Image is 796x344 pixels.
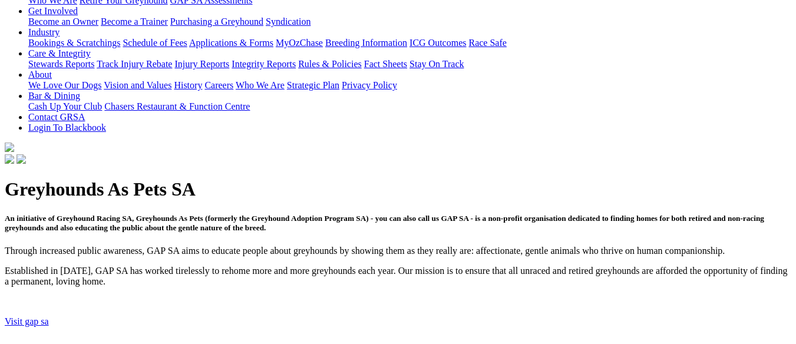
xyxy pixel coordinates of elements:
a: Strategic Plan [287,80,339,90]
a: Stewards Reports [28,59,94,69]
img: facebook.svg [5,154,14,164]
a: Rules & Policies [298,59,362,69]
a: Careers [204,80,233,90]
a: Visit gap sa [5,316,49,326]
p: Through increased public awareness, GAP SA aims to educate people about greyhounds by showing the... [5,246,791,256]
a: Race Safe [468,38,506,48]
a: ICG Outcomes [409,38,466,48]
img: logo-grsa-white.png [5,143,14,152]
a: Cash Up Your Club [28,101,102,111]
a: Injury Reports [174,59,229,69]
a: MyOzChase [276,38,323,48]
div: Industry [28,38,791,48]
a: We Love Our Dogs [28,80,101,90]
a: Become an Owner [28,16,98,27]
a: Purchasing a Greyhound [170,16,263,27]
a: Privacy Policy [342,80,397,90]
a: Bookings & Scratchings [28,38,120,48]
a: Fact Sheets [364,59,407,69]
strong: An initiative of Greyhound Racing SA, Greyhounds As Pets (formerly the Greyhound Adoption Program... [5,214,764,232]
div: Bar & Dining [28,101,791,112]
a: Breeding Information [325,38,407,48]
a: Contact GRSA [28,112,85,122]
a: Vision and Values [104,80,171,90]
a: Become a Trainer [101,16,168,27]
a: Applications & Forms [189,38,273,48]
a: Chasers Restaurant & Function Centre [104,101,250,111]
a: Get Involved [28,6,78,16]
div: About [28,80,791,91]
img: twitter.svg [16,154,26,164]
a: Care & Integrity [28,48,91,58]
div: Get Involved [28,16,791,27]
a: Syndication [266,16,311,27]
a: Bar & Dining [28,91,80,101]
a: History [174,80,202,90]
a: Stay On Track [409,59,464,69]
a: Login To Blackbook [28,123,106,133]
div: Care & Integrity [28,59,791,70]
h1: Greyhounds As Pets SA [5,178,791,200]
a: Who We Are [236,80,285,90]
a: Industry [28,27,60,37]
a: About [28,70,52,80]
a: Integrity Reports [232,59,296,69]
a: Schedule of Fees [123,38,187,48]
p: Established in [DATE], GAP SA has worked tirelessly to rehome more and more greyhounds each year.... [5,266,791,287]
a: Track Injury Rebate [97,59,172,69]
